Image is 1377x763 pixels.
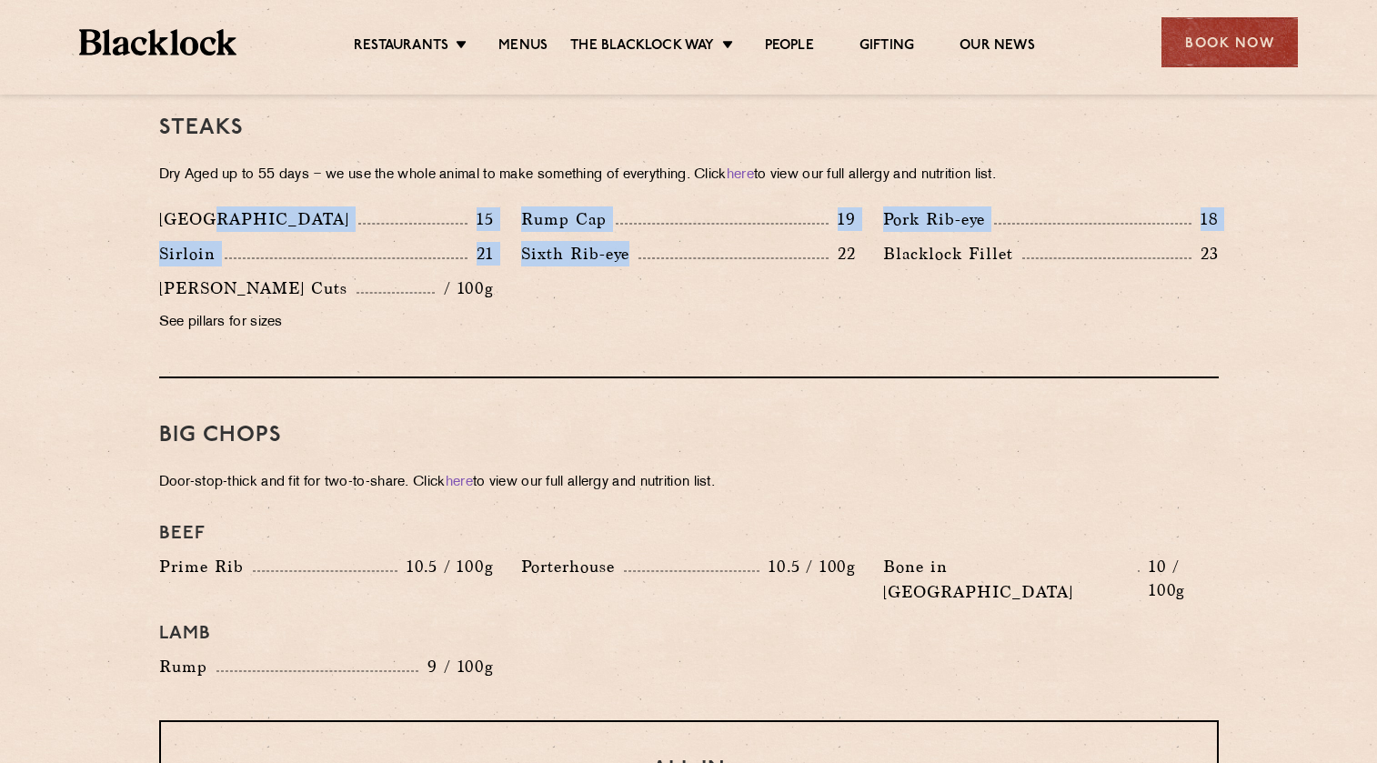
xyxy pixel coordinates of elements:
p: 23 [1191,242,1219,266]
h4: Beef [159,523,1219,545]
p: 22 [829,242,856,266]
p: [GEOGRAPHIC_DATA] [159,206,358,232]
p: Bone in [GEOGRAPHIC_DATA] [883,554,1138,605]
h3: Big Chops [159,424,1219,447]
p: Dry Aged up to 55 days − we use the whole animal to make something of everything. Click to view o... [159,163,1219,188]
p: See pillars for sizes [159,310,494,336]
a: Restaurants [354,37,448,57]
p: Sirloin [159,241,225,266]
h3: Steaks [159,116,1219,140]
p: Pork Rib-eye [883,206,994,232]
a: Menus [498,37,548,57]
p: 10 / 100g [1140,555,1219,602]
p: [PERSON_NAME] Cuts [159,276,357,301]
a: here [446,476,473,489]
a: Our News [960,37,1035,57]
a: Gifting [859,37,914,57]
a: People [765,37,814,57]
p: Porterhouse [521,554,624,579]
div: Book Now [1161,17,1298,67]
a: The Blacklock Way [570,37,714,57]
p: 21 [467,242,494,266]
p: 10.5 / 100g [759,555,856,578]
p: 10.5 / 100g [397,555,494,578]
p: Rump [159,654,216,679]
p: 19 [829,207,856,231]
img: BL_Textured_Logo-footer-cropped.svg [79,29,236,55]
p: Prime Rib [159,554,253,579]
p: Door-stop-thick and fit for two-to-share. Click to view our full allergy and nutrition list. [159,470,1219,496]
p: Sixth Rib-eye [521,241,638,266]
p: Rump Cap [521,206,616,232]
h4: Lamb [159,623,1219,645]
p: Blacklock Fillet [883,241,1022,266]
p: 9 / 100g [418,655,494,678]
p: 18 [1191,207,1219,231]
a: here [727,168,754,182]
p: / 100g [435,276,494,300]
p: 15 [467,207,494,231]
